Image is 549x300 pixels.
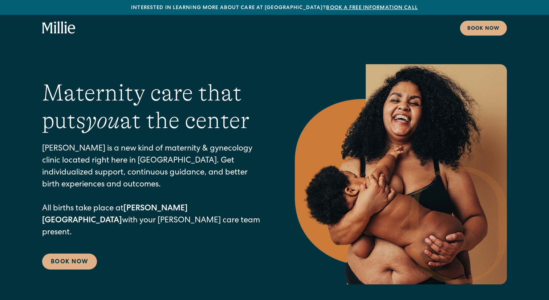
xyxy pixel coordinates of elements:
em: you [86,107,120,133]
a: Book now [460,21,507,36]
a: Book a free information call [326,5,418,11]
a: Book Now [42,254,97,270]
p: [PERSON_NAME] is a new kind of maternity & gynecology clinic located right here in [GEOGRAPHIC_DA... [42,143,266,239]
img: Smiling mother with her baby in arms, celebrating body positivity and the nurturing bond of postp... [295,64,507,284]
a: home [42,21,76,34]
h1: Maternity care that puts at the center [42,79,266,135]
div: Book now [467,25,500,33]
